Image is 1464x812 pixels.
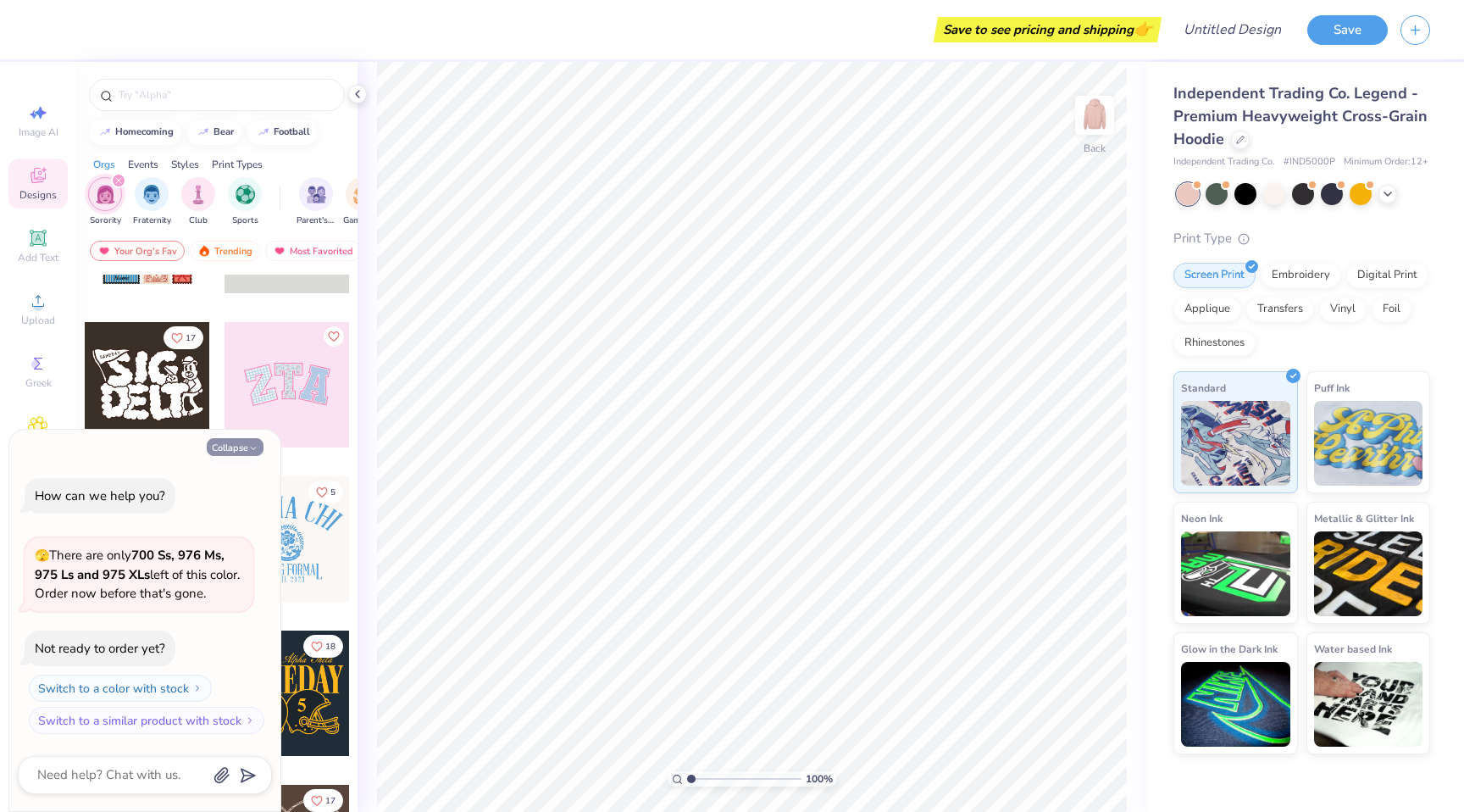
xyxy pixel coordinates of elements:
[90,214,121,227] span: Sorority
[1173,331,1256,356] div: Rhinestones
[29,675,212,702] button: Switch to a color with stock
[938,17,1157,42] div: Save to see pricing and shipping
[115,127,174,136] div: homecoming
[189,185,208,204] img: Club Image
[164,326,203,349] button: Like
[192,683,202,693] img: Switch to a color with stock
[228,177,262,227] button: filter button
[35,487,165,504] div: How can we help you?
[343,177,382,227] button: filter button
[245,715,255,726] img: Switch to a similar product with stock
[186,334,196,342] span: 17
[257,127,270,137] img: trend_line.gif
[197,127,210,137] img: trend_line.gif
[1181,379,1226,397] span: Standard
[88,177,122,227] button: filter button
[1173,229,1430,248] div: Print Type
[171,157,199,172] div: Styles
[93,157,115,172] div: Orgs
[1181,509,1223,527] span: Neon Ink
[18,251,58,264] span: Add Text
[273,245,286,257] img: most_fav.gif
[35,547,240,602] span: There are only left of this color. Order now before that's gone.
[1134,19,1152,39] span: 👉
[88,177,122,227] div: filter for Sorority
[29,707,264,734] button: Switch to a similar product with stock
[297,214,335,227] span: Parent's Weekend
[307,185,326,204] img: Parent's Weekend Image
[1261,263,1341,288] div: Embroidery
[343,214,382,227] span: Game Day
[1246,297,1314,322] div: Transfers
[181,177,215,227] button: filter button
[190,241,260,261] div: Trending
[274,127,310,136] div: football
[197,245,211,257] img: trending.gif
[1181,531,1290,616] img: Neon Ink
[181,177,215,227] div: filter for Club
[133,214,171,227] span: Fraternity
[97,245,111,257] img: most_fav.gif
[247,120,318,145] button: football
[1346,263,1428,288] div: Digital Print
[35,640,165,657] div: Not ready to order yet?
[330,488,335,497] span: 5
[8,439,68,466] span: Clipart & logos
[133,177,171,227] button: filter button
[1284,155,1335,170] span: # IND5000P
[1307,15,1388,45] button: Save
[19,188,57,202] span: Designs
[19,125,58,139] span: Image AI
[89,120,181,145] button: homecoming
[1181,640,1278,658] span: Glow in the Dark Ink
[207,438,263,456] button: Collapse
[236,185,255,204] img: Sports Image
[1319,297,1367,322] div: Vinyl
[212,157,263,172] div: Print Types
[228,177,262,227] div: filter for Sports
[1084,141,1106,156] div: Back
[1372,297,1411,322] div: Foil
[187,120,241,145] button: bear
[1181,401,1290,486] img: Standard
[90,241,185,261] div: Your Org's Fav
[806,771,833,787] span: 100 %
[265,241,361,261] div: Most Favorited
[117,86,334,103] input: Try "Alpha"
[1314,640,1392,658] span: Water based Ink
[35,548,49,564] span: 🫣
[353,185,373,204] img: Game Day Image
[324,326,344,347] button: Like
[128,157,158,172] div: Events
[1173,263,1256,288] div: Screen Print
[142,185,161,204] img: Fraternity Image
[325,797,335,805] span: 17
[303,789,343,812] button: Like
[1314,401,1423,486] img: Puff Ink
[1314,531,1423,616] img: Metallic & Glitter Ink
[325,642,335,651] span: 18
[98,127,112,137] img: trend_line.gif
[1181,662,1290,747] img: Glow in the Dark Ink
[1170,13,1295,47] input: Untitled Design
[1173,297,1241,322] div: Applique
[303,635,343,658] button: Like
[1314,662,1423,747] img: Water based Ink
[1173,83,1428,149] span: Independent Trading Co. Legend - Premium Heavyweight Cross-Grain Hoodie
[1314,379,1350,397] span: Puff Ink
[1344,155,1428,170] span: Minimum Order: 12 +
[343,177,382,227] div: filter for Game Day
[1314,509,1414,527] span: Metallic & Glitter Ink
[297,177,335,227] div: filter for Parent's Weekend
[1173,155,1275,170] span: Independent Trading Co.
[133,177,171,227] div: filter for Fraternity
[21,314,55,327] span: Upload
[35,547,225,583] strong: 700 Ss, 976 Ms, 975 Ls and 975 XLs
[189,214,208,227] span: Club
[25,376,52,390] span: Greek
[213,127,234,136] div: bear
[96,185,115,204] img: Sorority Image
[308,481,343,503] button: Like
[297,177,335,227] button: filter button
[232,214,258,227] span: Sports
